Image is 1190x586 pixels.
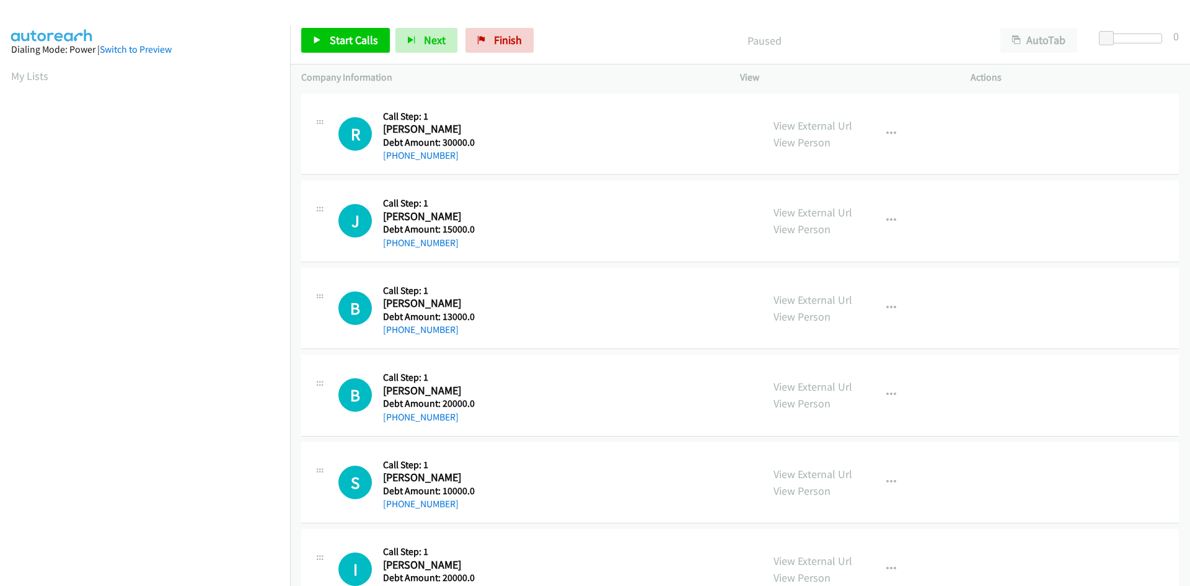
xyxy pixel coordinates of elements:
[383,149,459,161] a: [PHONE_NUMBER]
[338,117,372,151] h1: R
[424,33,446,47] span: Next
[330,33,378,47] span: Start Calls
[383,371,475,384] h5: Call Step: 1
[383,210,473,224] h2: [PERSON_NAME]
[773,484,831,498] a: View Person
[338,553,372,586] div: The call is yet to be attempted
[383,384,473,398] h2: [PERSON_NAME]
[773,554,852,568] a: View External Url
[383,122,473,136] h2: [PERSON_NAME]
[1105,33,1162,43] div: Delay between calls (in seconds)
[773,135,831,149] a: View Person
[383,324,459,335] a: [PHONE_NUMBER]
[338,291,372,325] div: The call is yet to be attempted
[338,291,372,325] h1: B
[383,110,475,123] h5: Call Step: 1
[383,136,475,149] h5: Debt Amount: 30000.0
[395,28,457,53] button: Next
[494,33,522,47] span: Finish
[773,380,852,394] a: View External Url
[100,43,172,55] a: Switch to Preview
[11,69,48,83] a: My Lists
[1000,28,1077,53] button: AutoTab
[383,558,473,572] h2: [PERSON_NAME]
[383,459,475,471] h5: Call Step: 1
[383,485,475,497] h5: Debt Amount: 10000.0
[383,498,459,510] a: [PHONE_NUMBER]
[773,396,831,411] a: View Person
[383,197,475,210] h5: Call Step: 1
[338,204,372,238] h1: J
[1173,28,1179,45] div: 0
[550,32,978,49] p: Paused
[383,237,459,249] a: [PHONE_NUMBER]
[301,28,390,53] a: Start Calls
[383,411,459,423] a: [PHONE_NUMBER]
[338,466,372,499] h1: S
[773,118,852,133] a: View External Url
[383,223,475,236] h5: Debt Amount: 15000.0
[773,205,852,220] a: View External Url
[383,296,473,311] h2: [PERSON_NAME]
[773,222,831,236] a: View Person
[338,378,372,412] div: The call is yet to be attempted
[338,204,372,238] div: The call is yet to be attempted
[383,572,475,584] h5: Debt Amount: 20000.0
[338,466,372,499] div: The call is yet to be attempted
[465,28,534,53] a: Finish
[773,467,852,481] a: View External Url
[383,546,475,558] h5: Call Step: 1
[971,70,1179,85] p: Actions
[338,117,372,151] div: The call is yet to be attempted
[338,378,372,412] h1: B
[740,70,948,85] p: View
[383,471,473,485] h2: [PERSON_NAME]
[773,570,831,585] a: View Person
[383,311,475,323] h5: Debt Amount: 13000.0
[301,70,718,85] p: Company Information
[773,293,852,307] a: View External Url
[11,42,279,57] div: Dialing Mode: Power |
[383,397,475,410] h5: Debt Amount: 20000.0
[338,553,372,586] h1: I
[773,309,831,324] a: View Person
[383,285,475,297] h5: Call Step: 1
